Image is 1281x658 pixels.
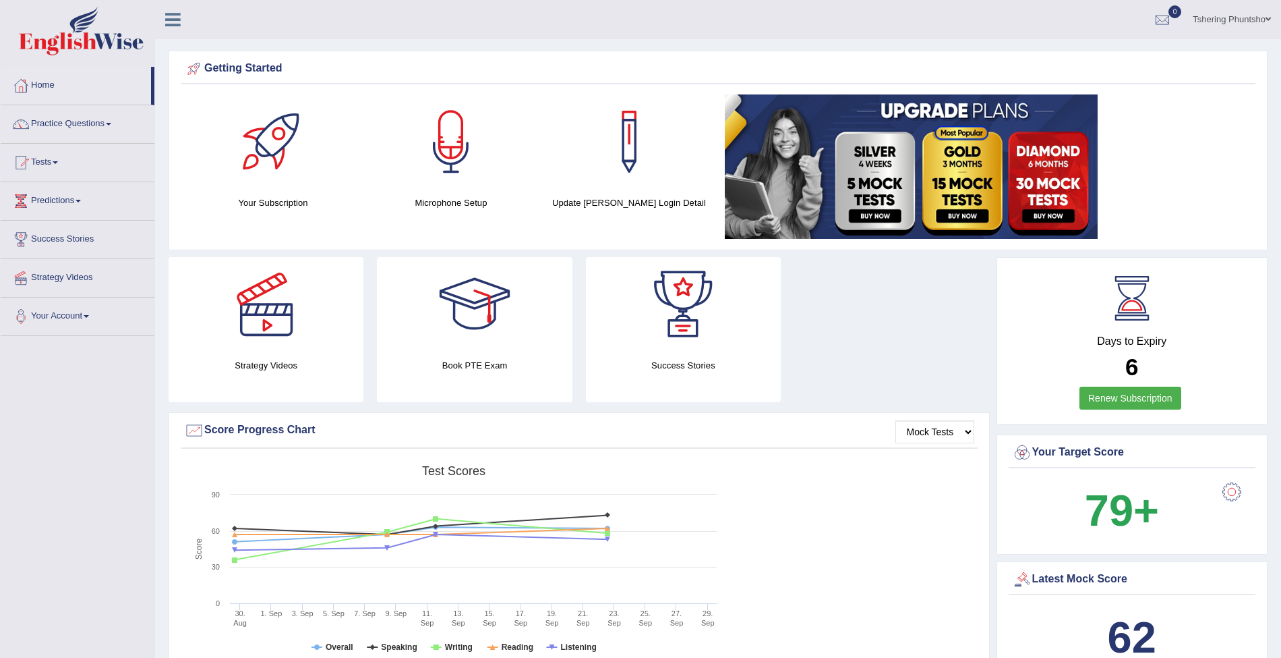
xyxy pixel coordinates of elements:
[672,609,682,618] tspan: 27.
[212,491,220,499] text: 90
[216,599,220,607] text: 0
[212,563,220,571] text: 30
[1,182,154,216] a: Predictions
[607,619,621,627] tspan: Sep
[483,619,496,627] tspan: Sep
[453,609,463,618] tspan: 13.
[1,221,154,254] a: Success Stories
[547,609,557,618] tspan: 19.
[1,298,154,331] a: Your Account
[502,642,533,652] tspan: Reading
[1,67,151,101] a: Home
[452,619,465,627] tspan: Sep
[422,609,432,618] tspan: 11.
[703,609,713,618] tspan: 29.
[369,196,533,210] h4: Microphone Setup
[576,619,590,627] tspan: Sep
[381,642,417,652] tspan: Speaking
[1012,570,1253,590] div: Latest Mock Score
[445,642,473,652] tspan: Writing
[561,642,597,652] tspan: Listening
[725,94,1098,239] img: small5.jpg
[194,539,204,560] tspan: Score
[609,609,619,618] tspan: 23.
[292,609,314,618] tspan: 3. Sep
[235,609,245,618] tspan: 30.
[670,619,684,627] tspan: Sep
[1079,387,1181,410] a: Renew Subscription
[514,619,528,627] tspan: Sep
[484,609,494,618] tspan: 15.
[1012,443,1253,463] div: Your Target Score
[421,619,434,627] tspan: Sep
[169,358,363,373] h4: Strategy Videos
[516,609,526,618] tspan: 17.
[586,358,781,373] h4: Success Stories
[1085,486,1159,535] b: 79+
[326,642,353,652] tspan: Overall
[1,259,154,293] a: Strategy Videos
[212,527,220,535] text: 60
[323,609,345,618] tspan: 5. Sep
[1,144,154,177] a: Tests
[545,619,559,627] tspan: Sep
[191,196,355,210] h4: Your Subscription
[377,358,572,373] h4: Book PTE Exam
[422,464,485,478] tspan: Test scores
[184,420,974,441] div: Score Progress Chart
[578,609,588,618] tspan: 21.
[184,59,1252,79] div: Getting Started
[1,105,154,139] a: Practice Questions
[640,609,651,618] tspan: 25.
[701,619,715,627] tspan: Sep
[638,619,652,627] tspan: Sep
[1012,335,1253,348] h4: Days to Expiry
[547,196,711,210] h4: Update [PERSON_NAME] Login Detail
[1125,354,1138,380] b: 6
[385,609,407,618] tspan: 9. Sep
[354,609,376,618] tspan: 7. Sep
[233,619,247,627] tspan: Aug
[260,609,282,618] tspan: 1. Sep
[1168,5,1182,18] span: 0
